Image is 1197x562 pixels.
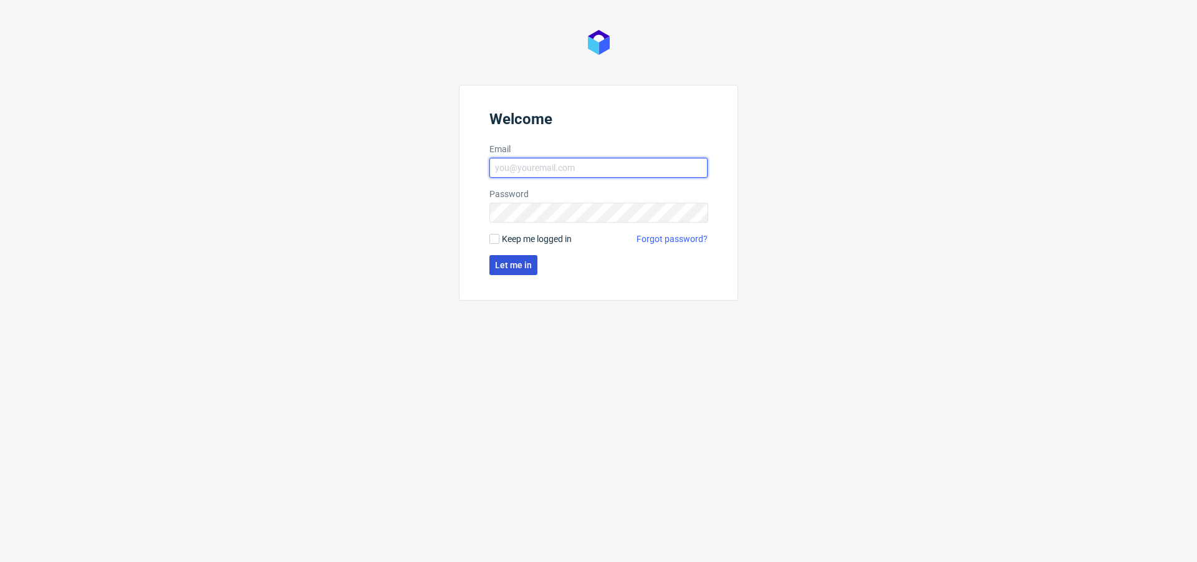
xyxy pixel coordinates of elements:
button: Let me in [489,255,537,275]
a: Forgot password? [637,233,708,245]
input: you@youremail.com [489,158,708,178]
span: Let me in [495,261,532,269]
label: Email [489,143,708,155]
header: Welcome [489,110,708,133]
label: Password [489,188,708,200]
span: Keep me logged in [502,233,572,245]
